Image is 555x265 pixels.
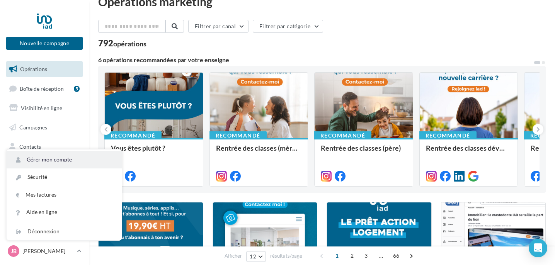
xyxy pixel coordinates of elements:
a: Campagnes [5,119,84,136]
span: résultats/page [270,252,302,260]
div: Recommandé [419,131,477,140]
div: Rentrée des classes (père) [321,144,407,160]
div: Rentrée des classes (mère) [216,144,302,160]
a: Boîte de réception5 [5,80,84,97]
a: Calendrier [5,177,84,193]
span: 3 [360,250,372,262]
a: Sécurité [7,168,122,186]
span: Boîte de réception [20,85,64,92]
a: Opérations [5,61,84,77]
a: Visibilité en ligne [5,100,84,116]
div: Recommandé [314,131,371,140]
div: opérations [113,40,146,47]
div: Vous êtes plutôt ? [111,144,197,160]
button: Nouvelle campagne [6,37,83,50]
span: Campagnes [19,124,47,131]
div: Recommandé [209,131,267,140]
a: Aide en ligne [7,204,122,221]
span: 2 [346,250,358,262]
div: 5 [74,86,80,92]
div: 6 opérations recommandées par votre enseigne [98,57,533,63]
span: 1 [331,250,343,262]
span: Opérations [20,66,47,72]
button: Filtrer par catégorie [253,20,323,33]
a: Mes factures [7,186,122,204]
span: JB [11,247,17,255]
button: 12 [246,251,266,262]
a: Gérer mon compte [7,151,122,168]
button: Filtrer par canal [188,20,249,33]
span: 12 [250,253,256,260]
a: Médiathèque [5,158,84,174]
span: 66 [390,250,403,262]
span: Visibilité en ligne [21,105,62,111]
a: JB [PERSON_NAME] [6,244,83,258]
span: ... [375,250,387,262]
div: 792 [98,39,146,48]
a: Contacts [5,139,84,155]
span: Afficher [225,252,242,260]
div: Déconnexion [7,223,122,240]
div: Recommandé [104,131,162,140]
div: Rentrée des classes développement (conseillère) [426,144,512,160]
span: Contacts [19,143,41,149]
p: [PERSON_NAME] [22,247,74,255]
div: Open Intercom Messenger [529,239,547,257]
